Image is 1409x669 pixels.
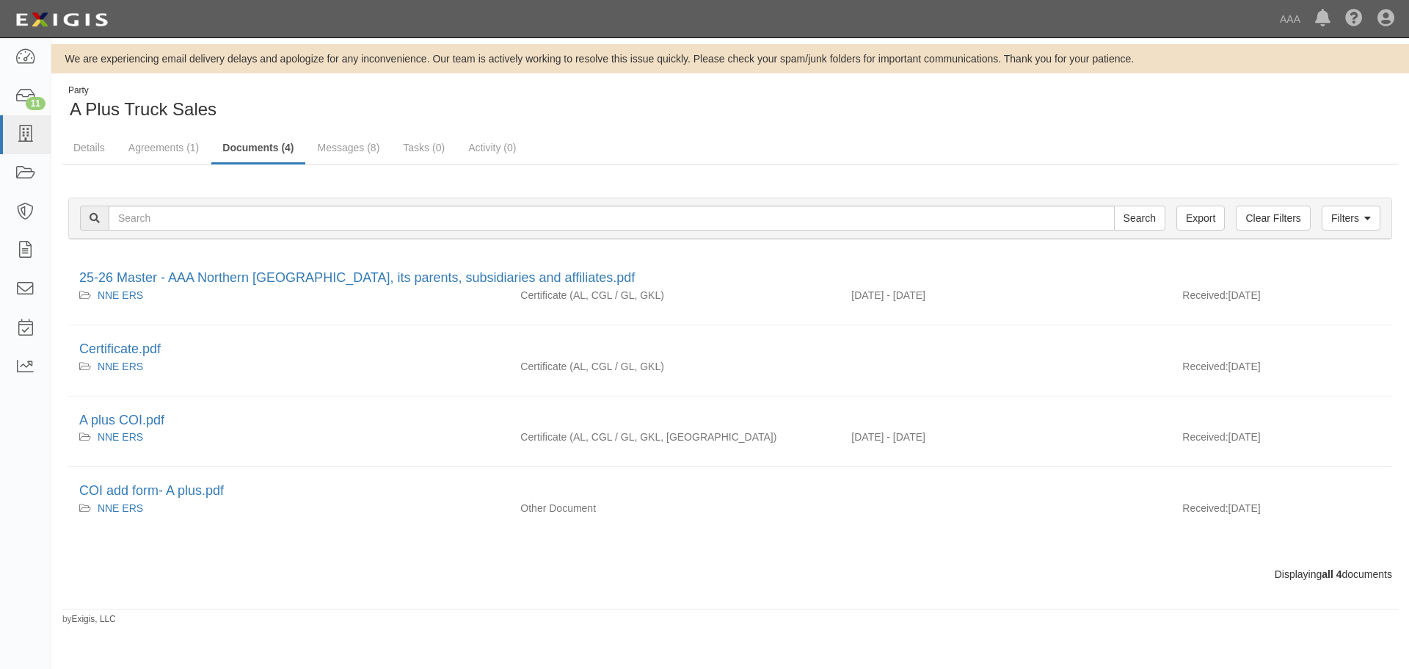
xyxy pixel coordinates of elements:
[1171,501,1392,523] div: [DATE]
[1345,10,1363,28] i: Help Center - Complianz
[117,133,210,162] a: Agreements (1)
[62,613,116,626] small: by
[1182,501,1228,516] p: Received:
[70,99,216,119] span: A Plus Truck Sales
[57,567,1403,582] div: Displaying documents
[509,359,840,374] div: Auto Liability Commercial General Liability / Garage Liability Garage Keepers Liability
[1176,206,1225,231] a: Export
[79,411,1381,430] div: A plus COI.pdf
[840,359,1171,360] div: Effective - Expiration
[109,206,1115,231] input: Search
[79,288,498,303] div: NNE ERS
[509,501,840,516] div: Other Document
[1182,359,1228,374] p: Received:
[79,269,1381,288] div: 25-26 Master - AAA Northern New England, its parents, subsidiaries and affiliates.pdf
[509,288,840,303] div: Auto Liability Commercial General Liability / Garage Liability Garage Keepers Liability
[457,133,527,162] a: Activity (0)
[62,84,719,122] div: A Plus Truck Sales
[840,288,1171,303] div: Effective 03/01/2025 - Expiration 03/01/2026
[1171,288,1392,310] div: [DATE]
[51,51,1409,66] div: We are experiencing email delivery delays and apologize for any inconvenience. Our team is active...
[392,133,456,162] a: Tasks (0)
[1182,430,1228,444] p: Received:
[1322,206,1380,231] a: Filters
[79,270,635,285] a: 25-26 Master - AAA Northern [GEOGRAPHIC_DATA], its parents, subsidiaries and affiliates.pdf
[79,340,1381,359] div: Certificate.pdf
[79,413,164,427] a: A plus COI.pdf
[26,97,45,110] div: 11
[840,430,1171,444] div: Effective 04/07/2025 - Expiration 04/07/2026
[79,482,1381,501] div: COI add form- A plus.pdf
[79,359,498,374] div: NNE ERS
[72,614,116,624] a: Exigis, LLC
[509,430,840,444] div: Auto Liability Commercial General Liability / Garage Liability Garage Keepers Liability On-Hook
[1236,206,1310,231] a: Clear Filters
[11,7,112,33] img: logo-5460c22ac91f19d4615b14bd174203de0afe785f0fc80cf4dbbc73dc1793850b.png
[211,133,305,164] a: Documents (4)
[79,430,498,444] div: NNE ERS
[1171,359,1392,381] div: [DATE]
[1182,288,1228,303] p: Received:
[62,133,116,162] a: Details
[79,341,161,356] a: Certificate.pdf
[68,84,216,97] div: Party
[98,431,143,443] a: NNE ERS
[1114,206,1165,231] input: Search
[98,361,143,372] a: NNE ERS
[1171,430,1392,452] div: [DATE]
[98,289,143,301] a: NNE ERS
[98,502,143,514] a: NNE ERS
[79,483,224,498] a: COI add form- A plus.pdf
[1273,4,1308,34] a: AAA
[79,501,498,516] div: NNE ERS
[307,133,391,162] a: Messages (8)
[1322,568,1341,580] b: all 4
